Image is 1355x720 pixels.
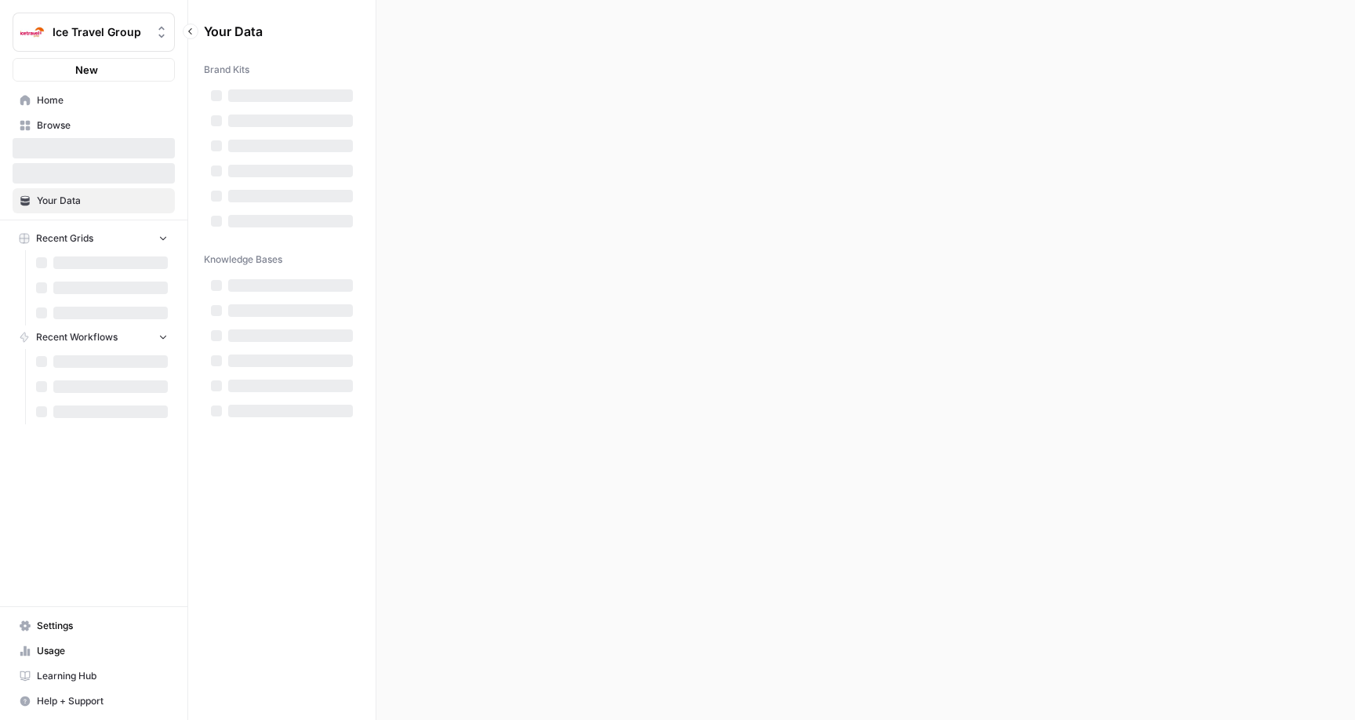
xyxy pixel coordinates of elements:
[204,22,341,41] span: Your Data
[18,18,46,46] img: Ice Travel Group Logo
[13,638,175,664] a: Usage
[204,63,249,77] span: Brand Kits
[13,13,175,52] button: Workspace: Ice Travel Group
[37,644,168,658] span: Usage
[13,88,175,113] a: Home
[13,664,175,689] a: Learning Hub
[13,227,175,250] button: Recent Grids
[13,689,175,714] button: Help + Support
[13,188,175,213] a: Your Data
[37,118,168,133] span: Browse
[13,58,175,82] button: New
[13,325,175,349] button: Recent Workflows
[37,694,168,708] span: Help + Support
[36,231,93,245] span: Recent Grids
[13,113,175,138] a: Browse
[204,253,282,267] span: Knowledge Bases
[37,194,168,208] span: Your Data
[37,93,168,107] span: Home
[37,669,168,683] span: Learning Hub
[75,62,98,78] span: New
[13,613,175,638] a: Settings
[37,619,168,633] span: Settings
[53,24,147,40] span: Ice Travel Group
[36,330,118,344] span: Recent Workflows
